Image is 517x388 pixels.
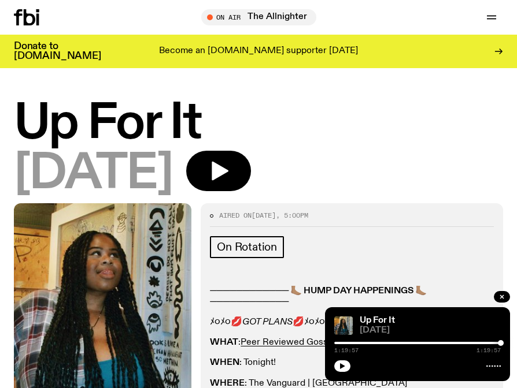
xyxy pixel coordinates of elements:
[14,42,101,61] h3: Donate to [DOMAIN_NAME]
[210,236,284,258] a: On Rotation
[219,211,252,220] span: Aired on
[252,211,276,220] span: [DATE]
[242,318,293,327] em: GOT PLANS
[210,358,239,367] strong: WHEN
[217,241,277,253] span: On Rotation
[14,100,503,147] h1: Up For It
[210,337,494,348] p: :
[201,9,316,25] button: On AirThe Allnighter
[159,46,358,57] p: Become an [DOMAIN_NAME] supporter [DATE]
[334,316,353,335] img: Ify - a Brown Skin girl with black braided twists, looking up to the side with her tongue stickin...
[360,316,395,325] a: Up For It
[210,338,238,347] strong: WHAT
[334,348,359,353] span: 1:19:57
[477,348,501,353] span: 1:19:57
[276,211,308,220] span: , 5:00pm
[210,317,494,328] p: ﾒ૦ﾒ૦💋 💋ﾒ૦ﾒ૦
[210,286,427,307] strong: ──────────── 🦶🏽 HUMP DAY HAPPENINGS 🦶🏽 ────────────
[241,338,335,347] a: Peer Reviewed Gossip
[360,326,501,335] span: [DATE]
[14,151,172,197] span: [DATE]
[210,357,494,368] p: : Tonight!
[210,379,245,388] strong: WHERE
